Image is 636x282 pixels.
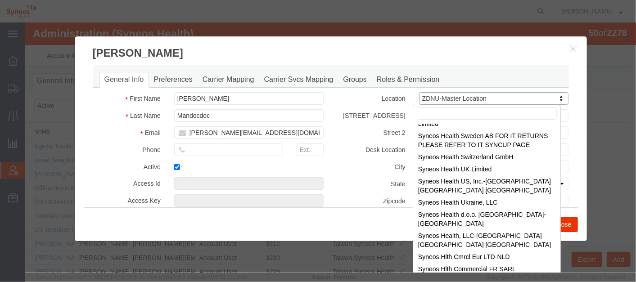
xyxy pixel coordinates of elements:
div: Syneos Health Switzerland GmbH [390,129,535,141]
div: Syneos Health Ukraine, LLC [390,174,535,186]
div: Syneos Health Sweden AB FOR IT RETURNS PLEASE REFER TO IT SYNCUP PAGE [390,107,535,129]
div: Syneos Hlth Commercial FR SARL [390,241,535,253]
div: Syneos Health US, Inc.-[GEOGRAPHIC_DATA] [GEOGRAPHIC_DATA] [GEOGRAPHIC_DATA] [390,153,535,174]
div: Syneos Hlth Cmrcl Eur LTD-NLD [390,228,535,241]
div: Syneos Health UK Limited [390,141,535,153]
div: Syneos Health d.o.o. [GEOGRAPHIC_DATA]-[GEOGRAPHIC_DATA] [390,186,535,207]
iframe: FS Legacy Container [25,22,636,273]
div: Syneos Health, LLC-[GEOGRAPHIC_DATA] [GEOGRAPHIC_DATA] [GEOGRAPHIC_DATA] [390,207,535,228]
